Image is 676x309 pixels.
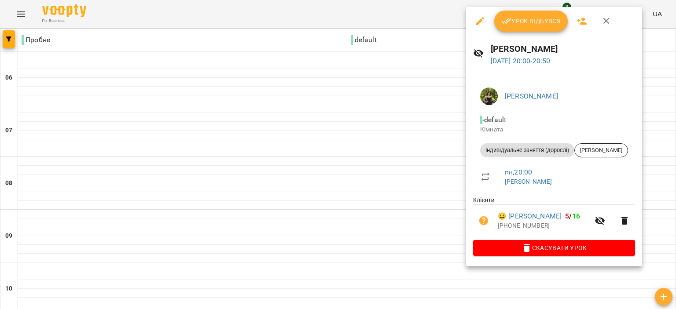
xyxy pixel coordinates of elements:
a: [PERSON_NAME] [505,178,552,185]
span: Урок відбувся [501,16,561,26]
button: Візит ще не сплачено. Додати оплату? [473,210,494,231]
b: / [565,212,580,220]
button: Урок відбувся [494,11,568,32]
img: fec4bf7ef3f37228adbfcb2cb62aae31.jpg [480,87,498,105]
a: пн , 20:00 [505,168,532,176]
h6: [PERSON_NAME] [491,42,635,56]
a: 😀 [PERSON_NAME] [498,211,562,222]
button: Скасувати Урок [473,240,635,256]
span: 16 [572,212,580,220]
span: - default [480,116,508,124]
span: Скасувати Урок [480,243,628,253]
ul: Клієнти [473,196,635,240]
p: [PHONE_NUMBER] [498,222,589,230]
div: [PERSON_NAME] [574,143,628,157]
a: [DATE] 20:00-20:50 [491,57,551,65]
span: 5 [565,212,569,220]
a: [PERSON_NAME] [505,92,558,100]
span: [PERSON_NAME] [575,146,628,154]
p: Кімната [480,125,628,134]
span: Індивідуальне заняття (дорослі) [480,146,574,154]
